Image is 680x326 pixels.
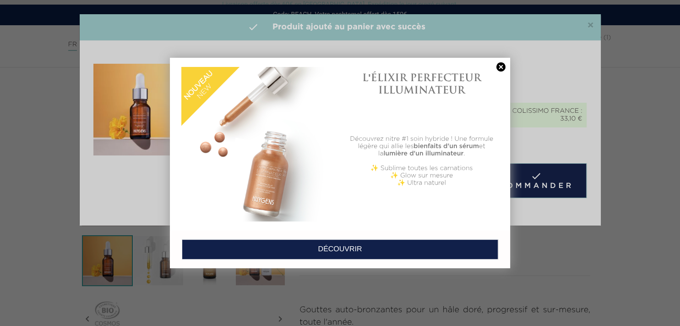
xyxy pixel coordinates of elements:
h1: L'ÉLIXIR PERFECTEUR ILLUMINATEUR [345,72,499,96]
p: ✨ Glow sur mesure [345,172,499,179]
b: lumière d'un illuminateur [383,150,463,157]
a: DÉCOUVRIR [182,239,498,260]
p: ✨ Sublime toutes les carnations [345,165,499,172]
p: ✨ Ultra naturel [345,179,499,187]
b: bienfaits d'un sérum [413,143,479,149]
p: Découvrez nitre #1 soin hybride ! Une formule légère qui allie les et la . [345,135,499,157]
